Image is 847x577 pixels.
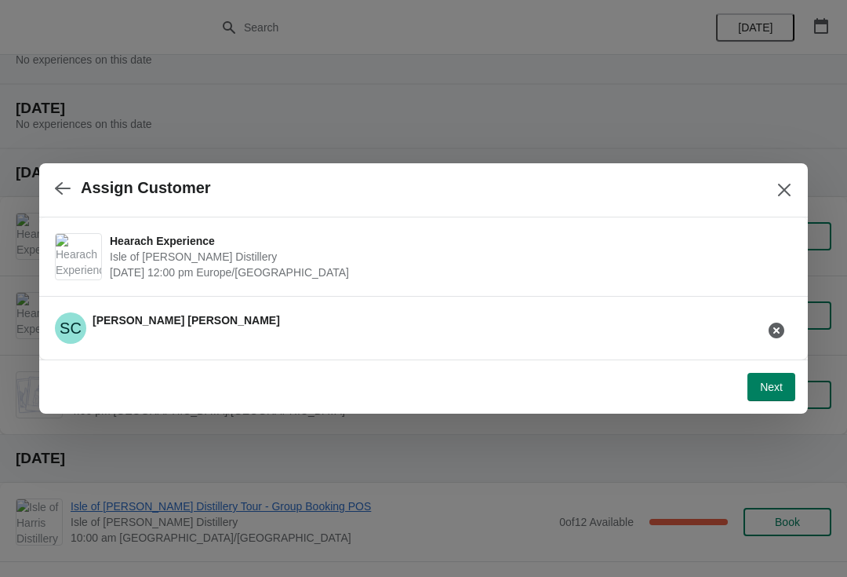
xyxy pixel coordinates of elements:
span: [PERSON_NAME] [PERSON_NAME] [93,314,280,327]
span: Next [760,381,783,393]
text: SC [60,320,82,337]
span: Hearach Experience [110,233,784,249]
h2: Assign Customer [81,179,211,197]
span: Isle of [PERSON_NAME] Distillery [110,249,784,265]
span: Sandra [55,312,86,344]
span: [DATE] 12:00 pm Europe/[GEOGRAPHIC_DATA] [110,265,784,280]
img: Hearach Experience | Isle of Harris Distillery | September 29 | 12:00 pm Europe/London [56,234,101,279]
button: Next [747,373,795,401]
button: Close [770,176,798,204]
